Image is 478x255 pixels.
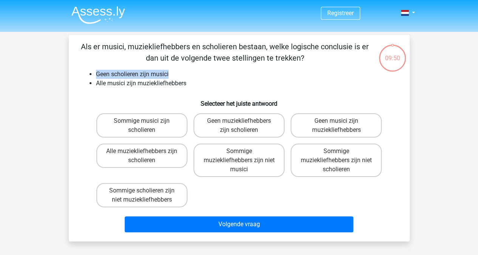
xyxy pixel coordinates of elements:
[81,94,398,107] h6: Selecteer het juiste antwoord
[96,79,398,88] li: Alle musici zijn muziekliefhebbers
[327,9,354,17] a: Registreer
[193,113,285,138] label: Geen muziekliefhebbers zijn scholieren
[291,144,382,177] label: Sommige muziekliefhebbers zijn niet scholieren
[96,183,187,207] label: Sommige scholieren zijn niet muziekliefhebbers
[96,144,187,168] label: Alle muziekliefhebbers zijn scholieren
[193,144,285,177] label: Sommige muziekliefhebbers zijn niet musici
[125,216,353,232] button: Volgende vraag
[96,113,187,138] label: Sommige musici zijn scholieren
[378,44,407,63] div: 09:50
[81,41,369,64] p: Als er musici, muziekliefhebbers en scholieren bestaan, welke logische conclusie is er dan uit de...
[96,70,398,79] li: Geen scholieren zijn musici
[71,6,125,24] img: Assessly
[291,113,382,138] label: Geen musici zijn muziekliefhebbers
